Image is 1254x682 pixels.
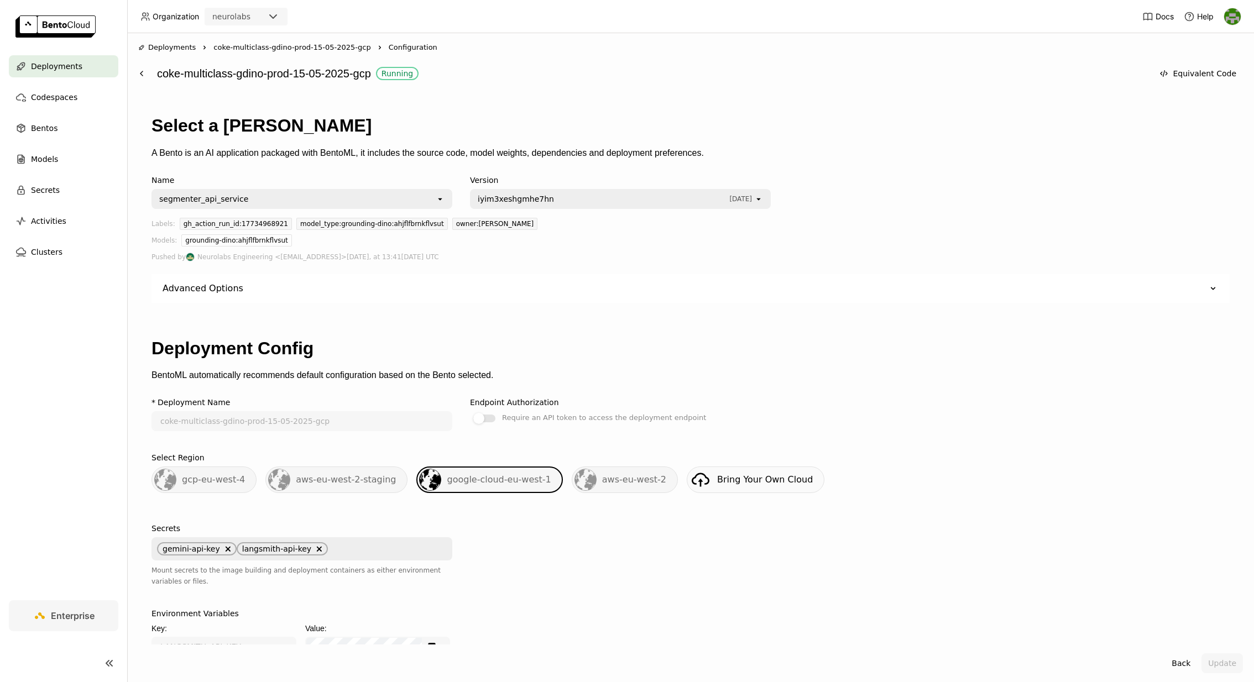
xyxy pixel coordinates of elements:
div: Key: [151,622,296,634]
span: gcp-eu-west-4 [182,474,245,485]
span: iyim3xeshgmhe7hn [478,193,554,204]
div: Environment Variables [151,609,239,618]
input: Key [153,638,295,655]
span: Clusters [31,245,62,259]
div: segmenter_api_service [159,193,248,204]
div: Pushed by [DATE], at 13:41[DATE] UTC [151,251,1230,263]
a: Deployments [9,55,118,77]
span: Enterprise [51,610,95,621]
a: Activities [9,210,118,232]
a: Clusters [9,241,118,263]
input: Selected gemini-api-key, langsmith-api-key. [329,543,330,554]
div: Labels: [151,218,175,234]
div: Running [382,69,413,78]
span: Docs [1156,12,1174,22]
span: Help [1197,12,1214,22]
button: Back [1165,653,1197,673]
a: Enterprise [9,600,118,631]
div: owner:[PERSON_NAME] [452,218,538,230]
span: [DATE] [729,195,752,203]
img: Neurolabs Engineering [186,253,194,261]
span: Secrets [31,183,60,197]
button: Update [1201,653,1243,673]
span: Organization [153,12,199,22]
div: google-cloud-eu-west-1 [416,466,562,493]
a: Models [9,148,118,170]
div: Deployment Name [158,398,230,407]
div: Deployments [138,42,196,53]
div: gcp-eu-west-4 [151,466,257,493]
span: langsmith-api-key [242,544,311,553]
div: gh_action_run_id:17734968921 [180,218,292,230]
div: Mount secrets to the image building and deployment containers as either environment variables or ... [151,565,452,587]
span: Activities [31,214,66,228]
button: Show password text [422,638,442,655]
img: logo [15,15,96,38]
span: google-cloud-eu-west-1 [447,474,551,485]
div: grounding-dino:ahjflfbrnkflvsut [181,234,291,246]
div: Models: [151,234,177,251]
div: Advanced Options [151,274,1230,303]
span: Neurolabs Engineering <[EMAIL_ADDRESS]> [197,251,347,263]
span: langsmith-api-key, close by backspace [237,542,328,555]
span: aws-eu-west-2-staging [296,474,396,485]
input: name of deployment (autogenerated if blank) [153,412,451,430]
a: Docs [1142,11,1174,22]
a: Bentos [9,117,118,139]
svg: open [754,195,763,203]
span: Bentos [31,122,58,135]
span: gemini-api-key [163,544,220,553]
span: Bring Your Own Cloud [717,474,813,485]
div: aws-eu-west-2 [572,466,678,493]
p: A Bento is an AI application packaged with BentoML, it includes the source code, model weights, d... [151,148,1230,158]
div: Select Region [151,453,205,462]
span: Deployments [148,42,196,53]
div: Value: [305,622,450,634]
svg: open [436,195,445,203]
div: Help [1184,11,1214,22]
span: Codespaces [31,91,77,104]
h1: Deployment Config [151,338,1230,359]
svg: Delete [316,545,322,552]
a: Codespaces [9,86,118,108]
span: gemini-api-key, close by backspace [157,542,237,555]
div: Version [470,176,771,185]
svg: Right [200,43,209,52]
p: BentoML automatically recommends default configuration based on the Bento selected. [151,370,1230,380]
svg: Delete [224,545,231,552]
a: Bring Your Own Cloud [687,466,824,493]
div: neurolabs [212,11,250,22]
div: model_type:grounding-dino:ahjflfbrnkflvsut [296,218,448,230]
img: Toby Thomas [1224,8,1241,25]
div: Endpoint Authorization [470,398,559,407]
svg: Down [1208,283,1219,294]
span: aws-eu-west-2 [602,474,666,485]
input: Selected [object Object]. [753,193,754,204]
div: Secrets [151,524,180,533]
a: Secrets [9,179,118,201]
div: coke-multiclass-gdino-prod-15-05-2025-gcp [157,63,1147,84]
svg: Right [375,43,384,52]
nav: Breadcrumbs navigation [138,42,1243,53]
h1: Select a [PERSON_NAME] [151,116,1230,136]
div: aws-eu-west-2-staging [265,466,407,493]
input: Selected neurolabs. [252,12,253,23]
div: Advanced Options [163,283,243,294]
span: Models [31,153,58,166]
span: Configuration [389,42,437,53]
button: Equivalent Code [1153,64,1243,83]
div: Name [151,176,452,185]
span: Deployments [31,60,82,73]
div: Require an API token to access the deployment endpoint [502,411,706,424]
span: coke-multiclass-gdino-prod-15-05-2025-gcp [213,42,370,53]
